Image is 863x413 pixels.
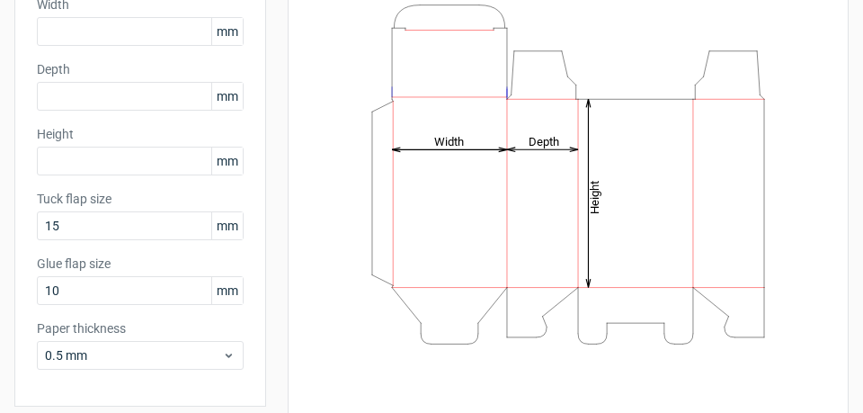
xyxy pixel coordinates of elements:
[37,60,244,78] label: Depth
[434,134,464,148] tspan: Width
[211,212,243,239] span: mm
[37,255,244,273] label: Glue flap size
[37,319,244,337] label: Paper thickness
[211,18,243,45] span: mm
[211,148,243,175] span: mm
[588,180,601,213] tspan: Height
[45,346,222,364] span: 0.5 mm
[37,190,244,208] label: Tuck flap size
[529,134,559,148] tspan: Depth
[37,125,244,143] label: Height
[211,277,243,304] span: mm
[211,83,243,110] span: mm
